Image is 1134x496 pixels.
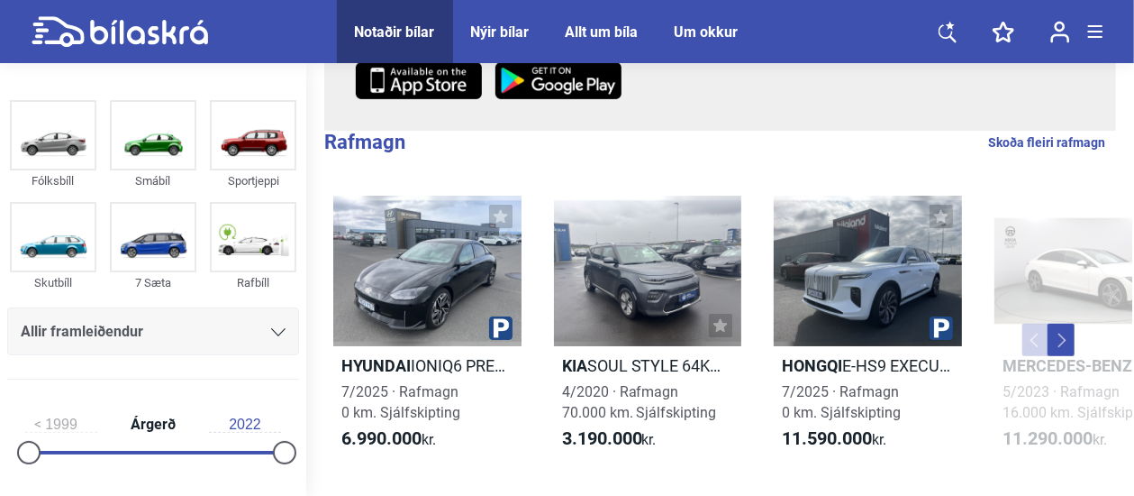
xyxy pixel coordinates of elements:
b: Rafmagn [324,131,405,153]
span: kr. [562,428,657,450]
b: 3.190.000 [562,427,642,449]
div: Fólksbíll [10,170,96,191]
span: kr. [341,428,436,450]
span: Árgerð [126,418,180,432]
b: Kia [562,356,587,375]
span: 7/2025 · Rafmagn 0 km. Sjálfskipting [782,383,901,421]
button: Next [1048,324,1075,356]
img: user-login.svg [1050,21,1070,43]
a: Allt um bíla [566,23,639,41]
div: Sportjeppi [210,170,296,191]
a: Notaðir bílar [355,23,435,41]
h2: SOUL STYLE 64KWH [554,355,742,376]
a: Um okkur [675,23,739,41]
a: KiaSOUL STYLE 64KWH4/2020 · Rafmagn70.000 km. Sjálfskipting3.190.000kr. [554,186,742,477]
b: 6.990.000 [341,427,422,449]
b: 11.290.000 [1002,427,1093,449]
b: Mercedes-Benz [1002,356,1132,375]
span: 7/2025 · Rafmagn 0 km. Sjálfskipting [341,383,460,421]
h2: E-HS9 EXECUTIVE 120KWH [774,355,962,376]
span: Allir framleiðendur [21,319,143,344]
a: Nýir bílar [471,23,530,41]
h2: IONIQ6 PREMIUM 77KWH [333,355,522,376]
b: Hongqi [782,356,842,375]
span: kr. [782,428,886,450]
span: kr. [1002,428,1107,450]
div: Smábíl [110,170,196,191]
a: HyundaiIONIQ6 PREMIUM 77KWH7/2025 · Rafmagn0 km. Sjálfskipting6.990.000kr. [333,186,522,477]
span: 4/2020 · Rafmagn 70.000 km. Sjálfskipting [562,383,717,421]
b: 11.590.000 [782,427,872,449]
div: 7 Sæta [110,272,196,293]
button: Previous [1022,324,1049,356]
a: HongqiE-HS9 EXECUTIVE 120KWH7/2025 · Rafmagn0 km. Sjálfskipting11.590.000kr. [774,186,962,477]
b: Hyundai [341,356,411,375]
div: Skutbíll [10,272,96,293]
a: Skoða fleiri rafmagn [988,131,1105,154]
div: Rafbíll [210,272,296,293]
